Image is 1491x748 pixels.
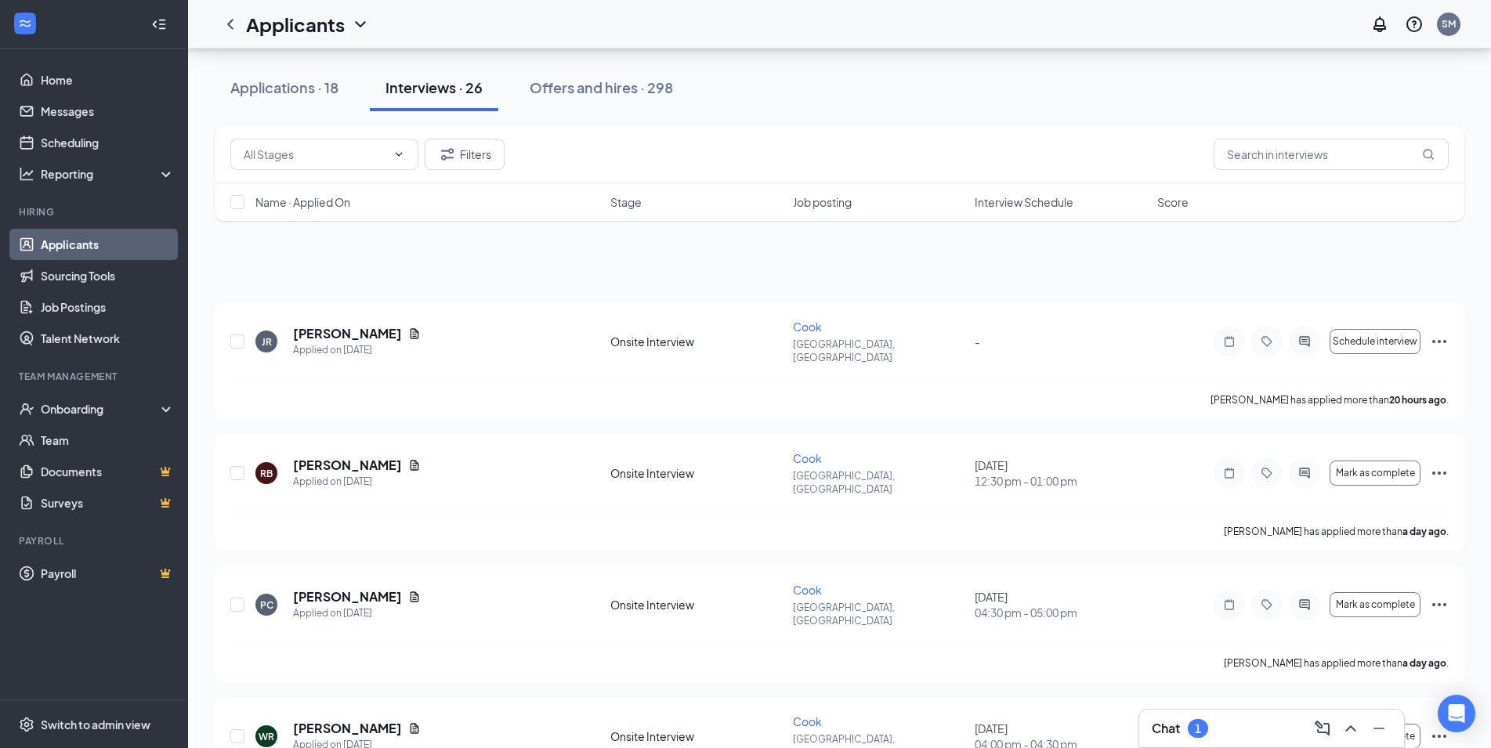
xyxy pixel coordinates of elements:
[1422,148,1435,161] svg: MagnifyingGlass
[1295,335,1314,348] svg: ActiveChat
[244,146,386,163] input: All Stages
[1405,15,1424,34] svg: QuestionInfo
[19,717,34,732] svg: Settings
[41,64,175,96] a: Home
[221,15,240,34] svg: ChevronLeft
[793,583,822,597] span: Cook
[1336,468,1415,479] span: Mark as complete
[41,166,176,182] div: Reporting
[793,714,822,728] span: Cook
[975,457,1148,489] div: [DATE]
[1258,467,1276,479] svg: Tag
[393,148,405,161] svg: ChevronDown
[1430,727,1449,746] svg: Ellipses
[1430,464,1449,482] svg: Ellipses
[1442,17,1456,31] div: SM
[41,323,175,354] a: Talent Network
[351,15,370,34] svg: ChevronDown
[610,728,783,744] div: Onsite Interview
[793,194,852,210] span: Job posting
[19,534,172,547] div: Payroll
[610,597,783,612] div: Onsite Interview
[230,78,338,97] div: Applications · 18
[1211,393,1449,407] p: [PERSON_NAME] has applied more than .
[975,473,1148,489] span: 12:30 pm - 01:00 pm
[262,335,272,349] div: JR
[975,589,1148,620] div: [DATE]
[41,96,175,127] a: Messages
[41,127,175,158] a: Scheduling
[17,16,33,31] svg: WorkstreamLogo
[151,16,167,32] svg: Collapse
[793,451,822,465] span: Cook
[1370,15,1389,34] svg: Notifications
[1430,332,1449,351] svg: Ellipses
[408,327,421,340] svg: Document
[1152,720,1180,737] h3: Chat
[41,717,150,732] div: Switch to admin view
[1333,336,1417,347] span: Schedule interview
[41,229,175,260] a: Applicants
[793,338,966,364] p: [GEOGRAPHIC_DATA], [GEOGRAPHIC_DATA]
[1258,335,1276,348] svg: Tag
[1224,525,1449,538] p: [PERSON_NAME] has applied more than .
[293,720,402,737] h5: [PERSON_NAME]
[260,467,273,480] div: RB
[293,588,402,605] h5: [PERSON_NAME]
[1295,467,1314,479] svg: ActiveChat
[41,291,175,323] a: Job Postings
[1220,467,1239,479] svg: Note
[293,325,402,342] h5: [PERSON_NAME]
[41,456,175,487] a: DocumentsCrown
[1330,461,1420,486] button: Mark as complete
[260,598,273,612] div: PC
[975,334,980,349] span: -
[19,166,34,182] svg: Analysis
[246,11,345,38] h1: Applicants
[1402,657,1446,669] b: a day ago
[293,342,421,358] div: Applied on [DATE]
[793,601,966,627] p: [GEOGRAPHIC_DATA], [GEOGRAPHIC_DATA]
[1338,716,1363,741] button: ChevronUp
[610,465,783,481] div: Onsite Interview
[975,605,1148,620] span: 04:30 pm - 05:00 pm
[41,425,175,456] a: Team
[1336,599,1415,610] span: Mark as complete
[610,334,783,349] div: Onsite Interview
[610,194,642,210] span: Stage
[19,370,172,383] div: Team Management
[793,469,966,496] p: [GEOGRAPHIC_DATA], [GEOGRAPHIC_DATA]
[1295,598,1314,611] svg: ActiveChat
[259,730,274,743] div: WR
[1310,716,1335,741] button: ComposeMessage
[530,78,673,97] div: Offers and hires · 298
[1313,719,1332,738] svg: ComposeMessage
[1402,526,1446,537] b: a day ago
[1366,716,1391,741] button: Minimize
[1389,394,1446,406] b: 20 hours ago
[408,591,421,603] svg: Document
[41,558,175,589] a: PayrollCrown
[1220,598,1239,611] svg: Note
[385,78,483,97] div: Interviews · 26
[293,474,421,490] div: Applied on [DATE]
[293,457,402,474] h5: [PERSON_NAME]
[19,401,34,417] svg: UserCheck
[425,139,505,170] button: Filter Filters
[975,194,1073,210] span: Interview Schedule
[438,145,457,164] svg: Filter
[1157,194,1189,210] span: Score
[41,487,175,519] a: SurveysCrown
[41,401,161,417] div: Onboarding
[408,459,421,472] svg: Document
[793,320,822,334] span: Cook
[41,260,175,291] a: Sourcing Tools
[1214,139,1449,170] input: Search in interviews
[408,722,421,735] svg: Document
[255,194,350,210] span: Name · Applied On
[1370,719,1388,738] svg: Minimize
[293,605,421,621] div: Applied on [DATE]
[1330,329,1420,354] button: Schedule interview
[19,205,172,219] div: Hiring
